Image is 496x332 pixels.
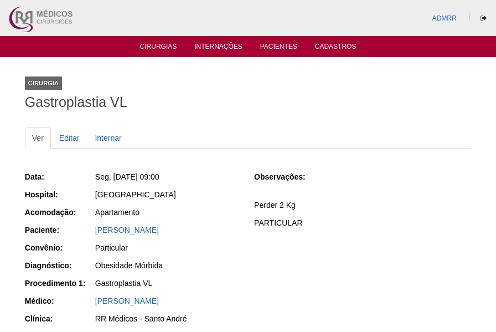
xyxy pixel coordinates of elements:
div: RR Médicos - Santo André [95,313,242,324]
a: Cirurgias [140,43,177,54]
span: Seg, [DATE] 09:00 [95,172,159,181]
a: Internações [194,43,242,54]
div: Hospital: [25,189,94,200]
a: Cadastros [315,43,356,54]
div: Observações: [254,171,323,182]
div: Apartamento [95,207,242,218]
div: Médico: [25,295,94,307]
a: [PERSON_NAME] [95,226,159,234]
a: [PERSON_NAME] [95,297,159,305]
div: [GEOGRAPHIC_DATA] [95,189,242,200]
a: Pacientes [260,43,297,54]
div: Particular [95,242,242,253]
h1: Gastroplastia VL [25,95,471,109]
div: Cirurgia [25,76,62,90]
a: Editar [52,127,87,149]
a: ADMRR [432,14,457,22]
div: Convênio: [25,242,94,253]
div: Obesidade Mórbida [95,260,242,271]
i: Sair [480,15,487,22]
a: Ver [25,127,51,149]
p: PARTICULAR [254,218,471,228]
div: Acomodação: [25,207,94,218]
div: Paciente: [25,224,94,236]
div: Clínica: [25,313,94,324]
div: Diagnóstico: [25,260,94,271]
div: Data: [25,171,94,182]
div: Gastroplastia VL [95,278,242,289]
p: Perder 2 Kg [254,200,471,211]
div: Procedimento 1: [25,278,94,289]
a: Internar [87,127,128,149]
